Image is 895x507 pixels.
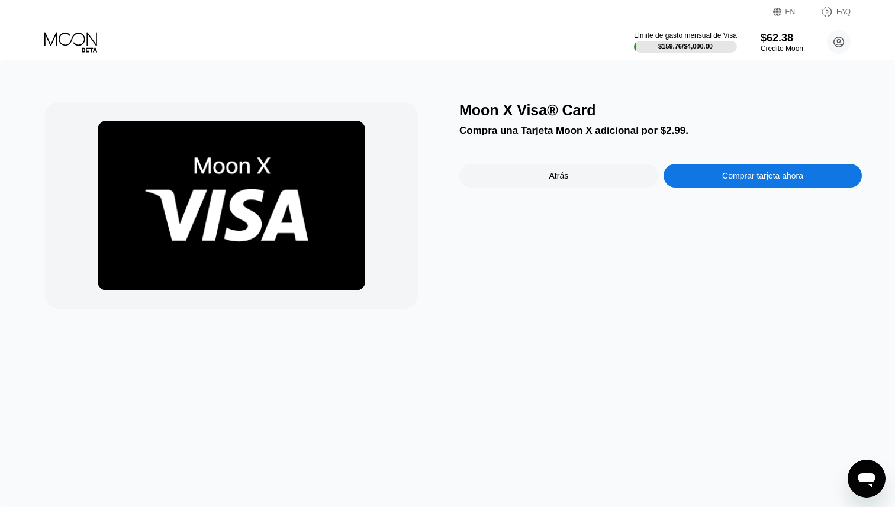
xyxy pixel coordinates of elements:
div: Comprar tarjeta ahora [722,171,803,180]
div: $62.38Crédito Moon [761,32,803,53]
div: Límite de gasto mensual de Visa$159.76/$4,000.00 [634,31,737,53]
div: FAQ [836,8,851,16]
div: Moon X Visa® Card [459,102,862,119]
div: Compra una Tarjeta Moon X adicional por $2.99. [459,125,862,137]
div: Atrás [459,164,658,188]
div: EN [773,6,809,18]
div: Atrás [549,171,569,180]
div: Comprar tarjeta ahora [664,164,862,188]
div: EN [785,8,796,16]
div: FAQ [809,6,851,18]
div: Límite de gasto mensual de Visa [634,31,737,40]
div: Crédito Moon [761,44,803,53]
div: $62.38 [761,32,803,44]
div: $159.76 / $4,000.00 [658,43,713,50]
iframe: Botón para iniciar la ventana de mensajería [848,460,886,498]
